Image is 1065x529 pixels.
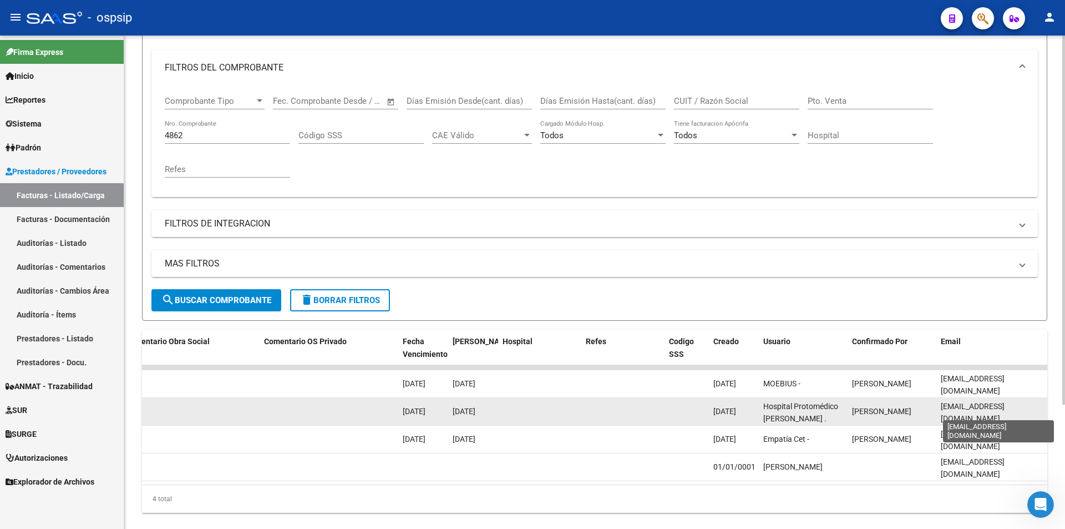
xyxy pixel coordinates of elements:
input: Fecha fin [328,96,382,106]
mat-icon: person [1043,11,1056,24]
mat-expansion-panel-header: FILTROS DE INTEGRACION [151,210,1038,237]
span: [PERSON_NAME] [852,379,911,388]
span: [DATE] [453,379,475,388]
span: Comentario Obra Social [125,337,210,346]
span: Fecha Vencimiento [403,337,448,359]
span: Refes [586,337,606,346]
span: Hospital [503,337,532,346]
span: Comentario OS Privado [264,337,347,346]
span: [PERSON_NAME] [763,462,823,471]
span: [DATE] [403,435,425,444]
span: [EMAIL_ADDRESS][DOMAIN_NAME] [941,402,1005,424]
span: Prestadores / Proveedores [6,165,106,178]
div: 4 total [142,485,1047,513]
datatable-header-cell: Hospital [498,330,581,379]
span: Usuario [763,337,790,346]
span: [DATE] [713,435,736,444]
span: Empatía Cet - [763,435,809,444]
mat-expansion-panel-header: FILTROS DEL COMPROBANTE [151,50,1038,85]
span: Padrón [6,142,41,154]
span: Codigo SSS [669,337,694,359]
datatable-header-cell: Fecha Confimado [448,330,498,379]
datatable-header-cell: Comentario Obra Social [121,330,260,379]
mat-icon: delete [300,293,313,306]
span: Todos [674,130,697,140]
mat-panel-title: FILTROS DE INTEGRACION [165,218,1011,230]
span: [DATE] [453,435,475,444]
button: Buscar Comprobante [151,289,281,311]
span: SUR [6,404,27,416]
mat-panel-title: MAS FILTROS [165,258,1011,270]
span: [DATE] [403,407,425,416]
div: FILTROS DEL COMPROBANTE [151,85,1038,197]
span: [DATE] [713,379,736,388]
span: Creado [713,337,739,346]
span: [DATE] [453,407,475,416]
span: [EMAIL_ADDRESS][DOMAIN_NAME] [941,374,1005,396]
span: [PERSON_NAME] [852,435,911,444]
datatable-header-cell: Confirmado Por [848,330,936,379]
iframe: Intercom live chat [1027,491,1054,518]
span: Explorador de Archivos [6,476,94,488]
span: [DATE] [403,379,425,388]
mat-expansion-panel-header: MAS FILTROS [151,250,1038,277]
span: [DATE] [713,407,736,416]
span: Firma Express [6,46,63,58]
span: - ospsip [88,6,132,30]
mat-icon: search [161,293,175,306]
span: [EMAIL_ADDRESS][DOMAIN_NAME] [941,430,1005,451]
mat-icon: menu [9,11,22,24]
span: Comprobante Tipo [165,96,255,106]
span: Hospital Protomédico [PERSON_NAME] . [763,402,838,424]
button: Borrar Filtros [290,289,390,311]
button: Open calendar [385,95,398,108]
span: Confirmado Por [852,337,907,346]
input: Fecha inicio [273,96,318,106]
datatable-header-cell: Comentario OS Privado [260,330,398,379]
span: Email [941,337,961,346]
span: [PERSON_NAME] [453,337,513,346]
datatable-header-cell: Fecha Vencimiento [398,330,448,379]
datatable-header-cell: Creado [709,330,759,379]
span: Borrar Filtros [300,295,380,305]
span: Buscar Comprobante [161,295,271,305]
datatable-header-cell: Email [936,330,1047,379]
span: [EMAIL_ADDRESS][DOMAIN_NAME] [941,457,1005,479]
span: SURGE [6,428,37,440]
span: ANMAT - Trazabilidad [6,380,93,392]
datatable-header-cell: Usuario [759,330,848,379]
span: Sistema [6,118,42,130]
span: Inicio [6,70,34,82]
datatable-header-cell: Codigo SSS [665,330,709,379]
datatable-header-cell: Refes [581,330,665,379]
span: Todos [540,130,564,140]
span: Autorizaciones [6,452,68,464]
span: CAE Válido [432,130,522,140]
span: Reportes [6,94,45,106]
span: [PERSON_NAME] [852,407,911,416]
span: MOEBIUS - [763,379,800,388]
mat-panel-title: FILTROS DEL COMPROBANTE [165,62,1011,74]
span: 01/01/0001 [713,462,755,471]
